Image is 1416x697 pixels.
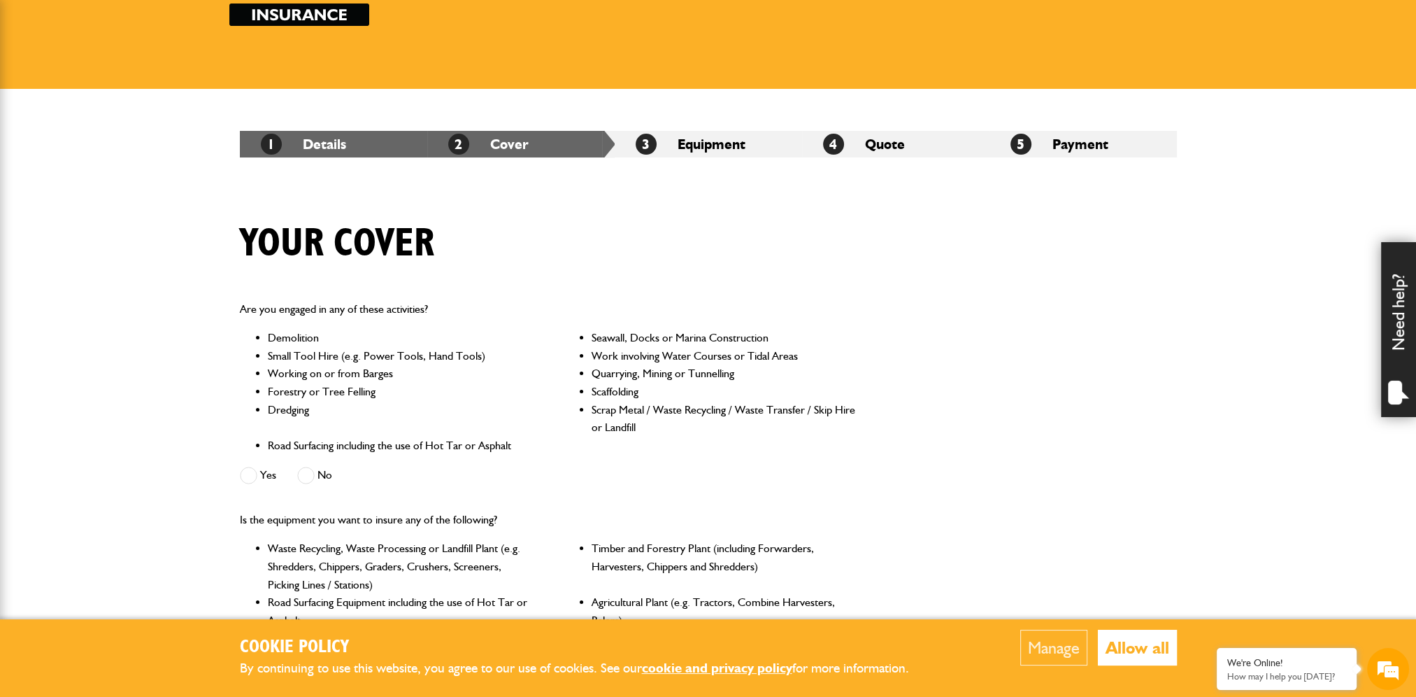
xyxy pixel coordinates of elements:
input: Enter your phone number [18,212,255,243]
li: Timber and Forestry Plant (including Forwarders, Harvesters, Chippers and Shredders) [592,540,857,593]
li: Road Surfacing including the use of Hot Tar or Asphalt [268,437,533,455]
a: cookie and privacy policy [642,660,792,676]
img: d_20077148190_company_1631870298795_20077148190 [24,78,59,97]
li: Cover [427,131,615,157]
div: Chat with us now [73,78,235,97]
li: Dredging [268,401,533,437]
span: 4 [823,134,844,155]
li: Payment [989,131,1177,157]
input: Enter your last name [18,129,255,160]
li: Agricultural Plant (e.g. Tractors, Combine Harvesters, Balers) [592,593,857,629]
li: Working on or from Barges [268,365,533,383]
li: Forestry or Tree Felling [268,383,533,401]
span: 3 [636,134,657,155]
div: We're Online! [1227,657,1346,669]
li: Scrap Metal / Waste Recycling / Waste Transfer / Skip Hire or Landfill [592,401,857,437]
h1: Your cover [240,220,434,267]
button: Manage [1020,630,1087,666]
label: No [297,467,332,484]
li: Work involving Water Courses or Tidal Areas [592,347,857,365]
li: Equipment [615,131,802,157]
li: Waste Recycling, Waste Processing or Landfill Plant (e.g. Shredders, Chippers, Graders, Crushers,... [268,540,533,593]
li: Seawall, Docks or Marina Construction [592,329,857,347]
p: How may I help you today? [1227,671,1346,682]
span: 1 [261,134,282,155]
input: Enter your email address [18,171,255,202]
div: Need help? [1381,242,1416,417]
textarea: Type your message and hit 'Enter' [18,253,255,419]
p: Is the equipment you want to insure any of the following? [240,511,857,529]
li: Small Tool Hire (e.g. Power Tools, Hand Tools) [268,347,533,365]
li: Demolition [268,329,533,347]
li: Quote [802,131,989,157]
li: Road Surfacing Equipment including the use of Hot Tar or Asphalt [268,593,533,629]
span: 2 [448,134,469,155]
button: Allow all [1098,630,1177,666]
span: 5 [1010,134,1031,155]
p: Are you engaged in any of these activities? [240,300,857,318]
em: Start Chat [190,431,254,450]
div: Minimize live chat window [229,7,263,41]
a: 1Details [261,136,346,153]
li: Quarrying, Mining or Tunnelling [592,365,857,383]
h2: Cookie Policy [240,637,932,659]
label: Yes [240,467,276,484]
p: By continuing to use this website, you agree to our use of cookies. See our for more information. [240,658,932,680]
li: Scaffolding [592,383,857,401]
